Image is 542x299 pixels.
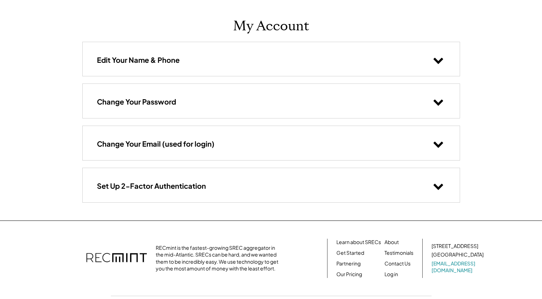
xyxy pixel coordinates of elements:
[97,181,206,191] h3: Set Up 2-Factor Authentication
[233,18,309,35] h1: My Account
[336,260,361,267] a: Partnering
[384,260,411,267] a: Contact Us
[97,139,215,148] h3: Change Your Email (used for login)
[336,239,381,246] a: Learn about SRECs
[336,249,364,257] a: Get Started
[336,271,362,278] a: Our Pricing
[432,251,484,258] div: [GEOGRAPHIC_DATA]
[97,55,180,65] h3: Edit Your Name & Phone
[97,97,176,106] h3: Change Your Password
[156,244,282,272] div: RECmint is the fastest-growing SREC aggregator in the mid-Atlantic. SRECs can be hard, and we wan...
[432,243,478,250] div: [STREET_ADDRESS]
[432,260,485,274] a: [EMAIL_ADDRESS][DOMAIN_NAME]
[384,271,398,278] a: Log in
[384,239,399,246] a: About
[384,249,413,257] a: Testimonials
[86,246,147,271] img: recmint-logotype%403x.png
